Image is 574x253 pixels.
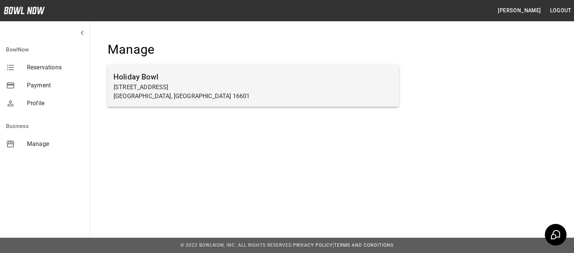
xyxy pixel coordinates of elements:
span: Reservations [27,63,84,72]
span: Profile [27,99,84,108]
img: logo [4,7,45,14]
span: Payment [27,81,84,90]
a: Terms and Conditions [334,243,394,248]
span: Manage [27,140,84,149]
p: [GEOGRAPHIC_DATA], [GEOGRAPHIC_DATA] 16601 [114,92,393,101]
button: Logout [547,4,574,18]
p: [STREET_ADDRESS] [114,83,393,92]
a: Privacy Policy [293,243,333,248]
h4: Manage [108,42,399,57]
h6: Holiday Bowl [114,71,393,83]
span: © 2022 BowlNow, Inc. All Rights Reserved. [180,243,293,248]
button: [PERSON_NAME] [495,4,544,18]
